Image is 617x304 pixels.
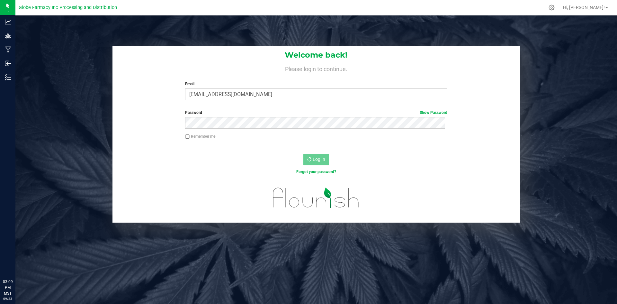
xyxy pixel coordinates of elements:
label: Email [185,81,447,87]
inline-svg: Inventory [5,74,11,80]
button: Log In [303,154,329,165]
p: 03:09 PM MST [3,279,13,296]
inline-svg: Manufacturing [5,46,11,53]
a: Forgot your password? [296,170,336,174]
inline-svg: Inbound [5,60,11,67]
div: Manage settings [548,5,556,11]
h1: Welcome back! [112,51,520,59]
p: 09/23 [3,296,13,301]
input: Remember me [185,134,190,139]
h4: Please login to continue. [112,64,520,72]
inline-svg: Analytics [5,19,11,25]
span: Password [185,110,202,115]
a: Show Password [420,110,447,115]
inline-svg: Grow [5,32,11,39]
span: Hi, [PERSON_NAME]! [563,5,605,10]
label: Remember me [185,134,215,139]
span: Globe Farmacy Inc Processing and Distribution [19,5,117,10]
span: Log In [313,157,325,162]
img: flourish_logo.svg [265,181,367,214]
